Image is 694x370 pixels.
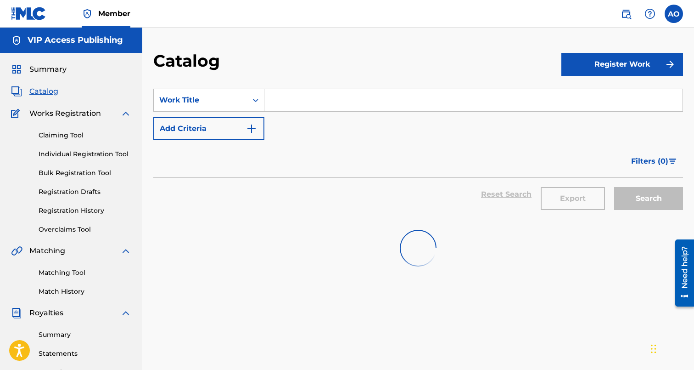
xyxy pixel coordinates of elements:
a: Claiming Tool [39,131,131,140]
img: 9d2ae6d4665cec9f34b9.svg [246,123,257,134]
img: expand [120,108,131,119]
img: Summary [11,64,22,75]
a: Overclaims Tool [39,225,131,234]
a: SummarySummary [11,64,67,75]
a: Registration Drafts [39,187,131,197]
span: Works Registration [29,108,101,119]
span: Summary [29,64,67,75]
img: Royalties [11,307,22,319]
a: CatalogCatalog [11,86,58,97]
img: expand [120,307,131,319]
img: Works Registration [11,108,23,119]
img: help [644,8,655,19]
span: Member [98,8,130,19]
img: Accounts [11,35,22,46]
img: preloader [400,230,437,267]
iframe: Resource Center [668,235,694,311]
button: Register Work [561,53,683,76]
a: Match History [39,287,131,296]
span: Matching [29,245,65,256]
div: User Menu [665,5,683,23]
span: Catalog [29,86,58,97]
form: Search Form [153,89,683,219]
img: Matching [11,245,22,256]
a: Registration History [39,206,131,216]
img: expand [120,245,131,256]
div: Help [641,5,659,23]
a: Summary [39,330,131,340]
img: f7272a7cc735f4ea7f67.svg [665,59,676,70]
span: Royalties [29,307,63,319]
div: Work Title [159,95,242,106]
iframe: Chat Widget [648,326,694,370]
button: Add Criteria [153,117,264,140]
a: Statements [39,349,131,359]
img: MLC Logo [11,7,46,20]
h2: Catalog [153,51,224,71]
a: Individual Registration Tool [39,149,131,159]
img: filter [669,159,677,164]
button: Filters (0) [626,150,683,173]
a: Matching Tool [39,268,131,278]
span: Filters ( 0 ) [631,156,668,167]
a: Public Search [617,5,635,23]
div: Drag [651,335,656,363]
img: Top Rightsholder [82,8,93,19]
img: search [621,8,632,19]
a: Bulk Registration Tool [39,168,131,178]
h5: VIP Access Publishing [28,35,123,46]
img: Catalog [11,86,22,97]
